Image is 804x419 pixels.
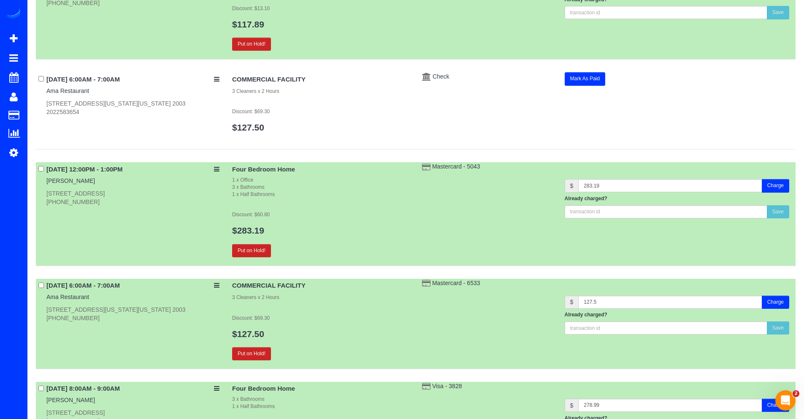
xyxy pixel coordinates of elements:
[232,212,270,218] small: Discount: $60.80
[232,19,264,29] a: $117.89
[762,179,789,192] button: Charge
[46,282,219,289] h4: [DATE] 6:00AM - 7:00AM
[232,109,270,114] small: Discount: $69.30
[232,403,409,410] div: 1 x Half Bathrooms
[232,396,409,403] div: 3 x Bathrooms
[46,305,219,322] div: [STREET_ADDRESS][US_STATE][US_STATE] 2003 [PHONE_NUMBER]
[232,294,279,300] small: 3 Cleaners x 2 Hours
[46,177,95,184] a: [PERSON_NAME]
[5,8,22,20] img: Automaid Logo
[232,226,264,235] a: $283.19
[46,87,89,94] a: Ama Restaurant
[762,399,789,412] button: Charge
[232,347,271,360] button: Put on Hold!
[565,205,767,218] input: transaction id
[793,390,799,397] span: 2
[565,72,606,85] button: Mark As Paid
[232,244,271,257] button: Put on Hold!
[232,329,264,339] a: $127.50
[232,385,409,392] h4: Four Bedroom Home
[565,179,579,192] span: $
[565,196,790,201] h5: Already charged?
[232,5,270,11] small: Discount: $13.10
[232,88,279,94] small: 3 Cleaners x 2 Hours
[232,166,409,173] h4: Four Bedroom Home
[46,189,219,206] div: [STREET_ADDRESS] [PHONE_NUMBER]
[232,282,409,289] h4: COMMERCIAL FACILITY
[565,312,790,318] h5: Already charged?
[232,76,409,83] h4: COMMERCIAL FACILITY
[432,383,462,389] a: Visa - 3828
[46,397,95,403] a: [PERSON_NAME]
[565,296,579,309] span: $
[46,76,219,83] h4: [DATE] 6:00AM - 7:00AM
[46,385,219,392] h4: [DATE] 8:00AM - 9:00AM
[432,163,480,170] a: Mastercard - 5043
[565,399,579,412] span: $
[232,122,264,132] a: $127.50
[775,390,796,411] iframe: Intercom live chat
[565,6,767,19] input: transaction id
[762,296,789,309] button: Charge
[232,184,409,191] div: 3 x Bathrooms
[433,73,449,80] a: Check
[46,294,89,300] a: Ama Restaurant
[232,177,409,184] div: 1 x Office
[565,321,767,335] input: transaction id
[46,99,219,116] div: [STREET_ADDRESS][US_STATE][US_STATE] 2003 2022583654
[232,315,270,321] small: Discount: $69.30
[232,191,409,198] div: 1 x Half Bathrooms
[46,166,219,173] h4: [DATE] 12:00PM - 1:00PM
[232,38,271,51] button: Put on Hold!
[432,280,480,286] a: Mastercard - 6533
